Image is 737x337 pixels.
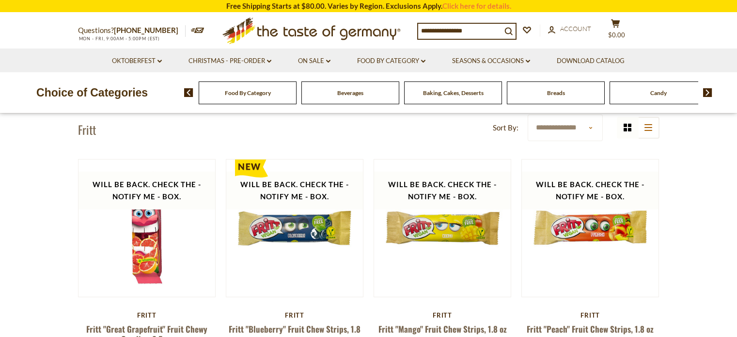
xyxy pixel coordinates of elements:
img: Fritt Peach Fruit Chew Strips [522,160,659,297]
a: Oktoberfest [112,56,162,66]
img: Fritt Mango Fruit Chew Strips [374,160,511,297]
a: On Sale [298,56,330,66]
a: Food By Category [225,89,271,96]
a: Download Catalog [557,56,625,66]
span: $0.00 [608,31,625,39]
div: Fritt [226,311,364,319]
div: Fritt [78,311,216,319]
img: Fritt Great Grapefruit [78,160,216,297]
a: Christmas - PRE-ORDER [188,56,271,66]
span: Account [560,25,591,32]
label: Sort By: [493,122,518,134]
a: Baking, Cakes, Desserts [423,89,484,96]
a: Breads [547,89,565,96]
a: Seasons & Occasions [452,56,530,66]
a: Candy [650,89,667,96]
a: [PHONE_NUMBER] [114,26,178,34]
img: next arrow [703,88,712,97]
img: previous arrow [184,88,193,97]
span: MON - FRI, 9:00AM - 5:00PM (EST) [78,36,160,41]
a: Click here for details. [442,1,511,10]
div: Fritt [521,311,659,319]
p: Questions? [78,24,186,37]
a: Fritt "Mango" Fruit Chew Strips, 1.8 oz [378,323,507,335]
img: Fritt Blueberry Fruit Chew Strips [226,160,363,297]
div: Fritt [374,311,512,319]
button: $0.00 [601,19,630,43]
a: Food By Category [357,56,425,66]
h1: Fritt [78,122,96,137]
a: Beverages [337,89,363,96]
a: Account [548,24,591,34]
a: Fritt "Peach" Fruit Chew Strips, 1.8 oz [527,323,654,335]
